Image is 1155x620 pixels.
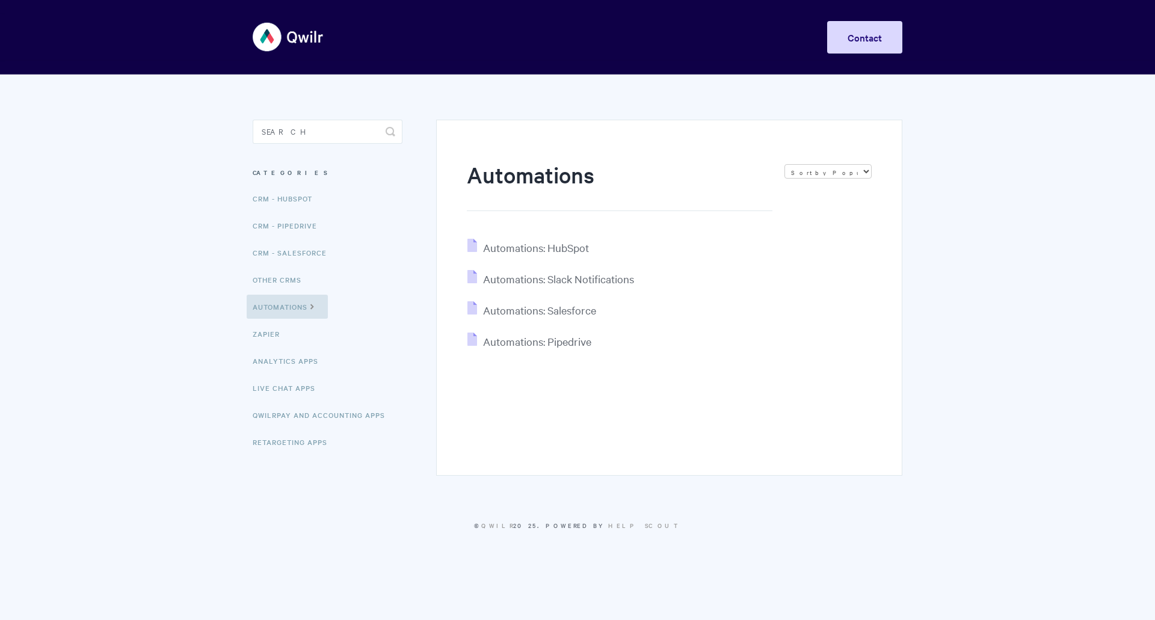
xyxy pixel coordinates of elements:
[784,164,872,179] select: Page reloads on selection
[253,430,336,454] a: Retargeting Apps
[467,159,772,211] h1: Automations
[253,241,336,265] a: CRM - Salesforce
[483,303,596,317] span: Automations: Salesforce
[253,213,326,238] a: CRM - Pipedrive
[546,521,681,530] span: Powered by
[253,403,394,427] a: QwilrPay and Accounting Apps
[253,322,289,346] a: Zapier
[483,241,589,254] span: Automations: HubSpot
[253,376,324,400] a: Live Chat Apps
[253,349,327,373] a: Analytics Apps
[608,521,681,530] a: Help Scout
[483,272,634,286] span: Automations: Slack Notifications
[481,521,513,530] a: Qwilr
[827,21,902,54] a: Contact
[253,14,324,60] img: Qwilr Help Center
[253,186,321,210] a: CRM - HubSpot
[253,268,310,292] a: Other CRMs
[483,334,591,348] span: Automations: Pipedrive
[467,272,634,286] a: Automations: Slack Notifications
[467,334,591,348] a: Automations: Pipedrive
[253,162,402,183] h3: Categories
[467,241,589,254] a: Automations: HubSpot
[253,520,902,531] p: © 2025.
[247,295,328,319] a: Automations
[253,120,402,144] input: Search
[467,303,596,317] a: Automations: Salesforce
